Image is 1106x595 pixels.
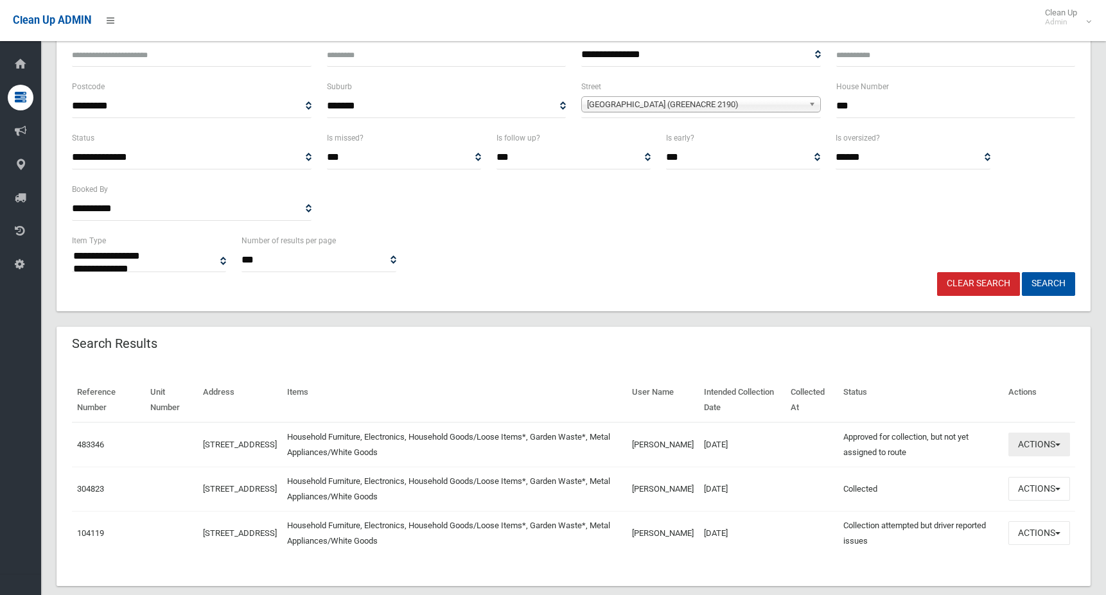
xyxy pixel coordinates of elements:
td: Household Furniture, Electronics, Household Goods/Loose Items*, Garden Waste*, Metal Appliances/W... [282,422,627,467]
a: [STREET_ADDRESS] [203,440,277,449]
th: Collected At [786,378,838,422]
td: [PERSON_NAME] [627,422,699,467]
label: Number of results per page [241,234,336,248]
td: [PERSON_NAME] [627,467,699,511]
label: Item Type [72,234,106,248]
td: Collected [838,467,1003,511]
button: Actions [1008,521,1070,545]
th: Status [838,378,1003,422]
a: [STREET_ADDRESS] [203,484,277,494]
span: [GEOGRAPHIC_DATA] (GREENACRE 2190) [587,97,803,112]
td: [PERSON_NAME] [627,511,699,555]
label: Is missed? [327,131,364,145]
label: Status [72,131,94,145]
label: Is early? [666,131,694,145]
th: Reference Number [72,378,145,422]
td: Approved for collection, but not yet assigned to route [838,422,1003,467]
button: Actions [1008,433,1070,456]
td: Household Furniture, Electronics, Household Goods/Loose Items*, Garden Waste*, Metal Appliances/W... [282,467,627,511]
th: Actions [1003,378,1075,422]
a: 483346 [77,440,104,449]
label: Is follow up? [496,131,540,145]
td: [DATE] [699,467,786,511]
a: Clear Search [937,272,1020,296]
button: Search [1022,272,1075,296]
header: Search Results [57,331,173,356]
a: [STREET_ADDRESS] [203,528,277,538]
label: Booked By [72,182,108,196]
td: Household Furniture, Electronics, Household Goods/Loose Items*, Garden Waste*, Metal Appliances/W... [282,511,627,555]
label: Street [581,80,601,94]
span: Clean Up [1039,8,1090,27]
td: Collection attempted but driver reported issues [838,511,1003,555]
span: Clean Up ADMIN [13,14,91,26]
th: Items [282,378,627,422]
label: Is oversized? [836,131,880,145]
th: Unit Number [145,378,198,422]
th: Intended Collection Date [699,378,786,422]
label: Suburb [327,80,352,94]
a: 304823 [77,484,104,494]
label: House Number [836,80,889,94]
th: Address [198,378,282,422]
small: Admin [1045,17,1077,27]
td: [DATE] [699,511,786,555]
td: [DATE] [699,422,786,467]
a: 104119 [77,528,104,538]
label: Postcode [72,80,105,94]
button: Actions [1008,477,1070,501]
th: User Name [627,378,699,422]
